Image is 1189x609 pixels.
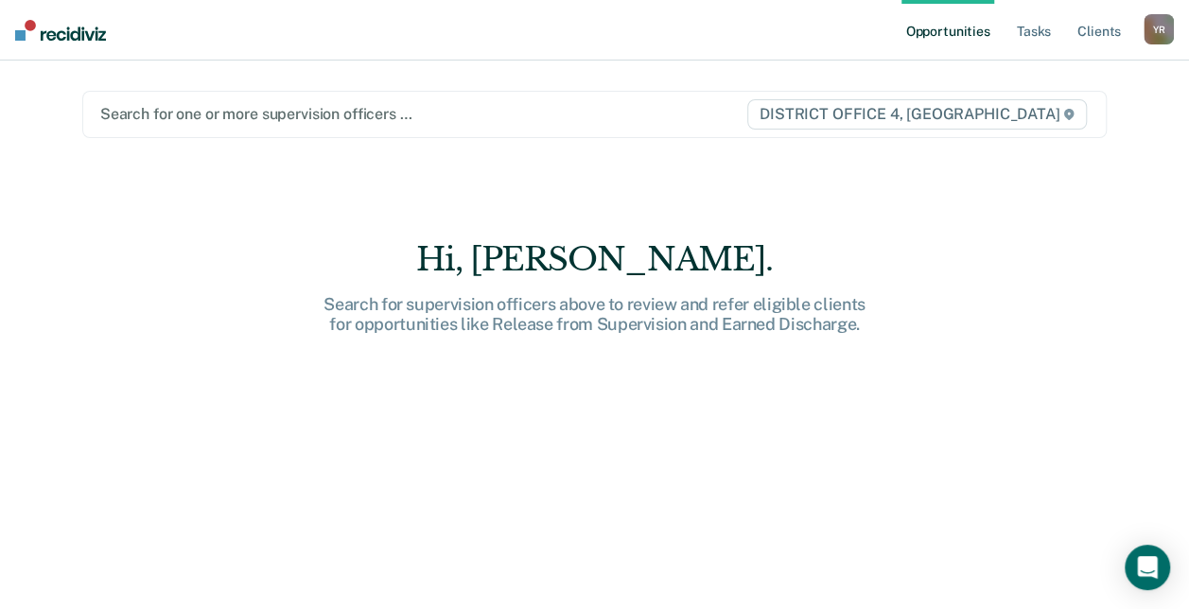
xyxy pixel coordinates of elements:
[1144,14,1174,44] div: Y R
[1125,545,1170,590] div: Open Intercom Messenger
[15,20,106,41] img: Recidiviz
[291,294,897,335] div: Search for supervision officers above to review and refer eligible clients for opportunities like...
[747,99,1087,130] span: DISTRICT OFFICE 4, [GEOGRAPHIC_DATA]
[291,240,897,279] div: Hi, [PERSON_NAME].
[1144,14,1174,44] button: YR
